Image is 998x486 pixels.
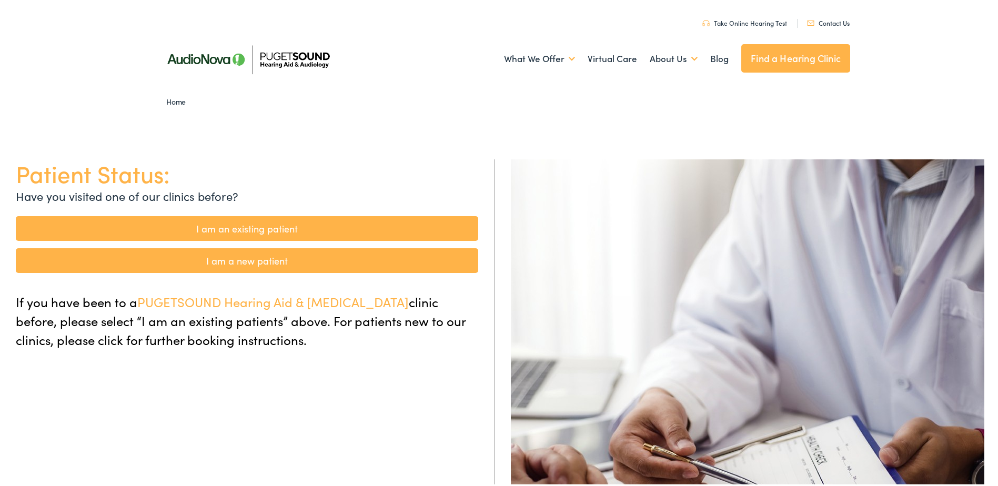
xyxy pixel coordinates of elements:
a: Find a Hearing Clinic [741,42,850,70]
a: Home [166,94,191,105]
a: Virtual Care [588,37,637,76]
a: Take Online Hearing Test [702,16,787,25]
a: Blog [710,37,729,76]
a: Contact Us [807,16,850,25]
a: I am an existing patient [16,214,478,239]
p: Have you visited one of our clinics before? [16,185,478,202]
h1: Patient Status: [16,157,478,185]
a: About Us [650,37,698,76]
a: I am a new patient [16,246,478,271]
a: What We Offer [504,37,575,76]
img: utility icon [702,18,710,24]
img: utility icon [807,18,814,24]
p: If you have been to a clinic before, please select “I am an existing patients” above. For patient... [16,290,478,347]
span: PUGETSOUND Hearing Aid & [MEDICAL_DATA] [137,291,409,308]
